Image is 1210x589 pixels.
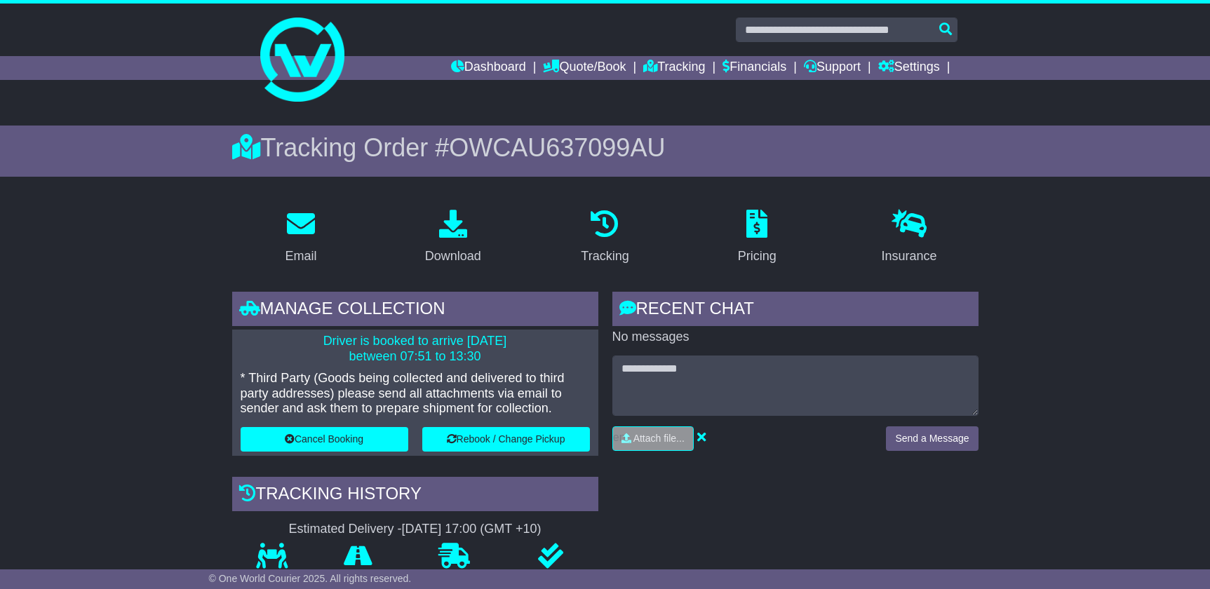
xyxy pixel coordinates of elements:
span: © One World Courier 2025. All rights reserved. [209,573,412,584]
div: Estimated Delivery - [232,522,598,537]
a: Support [804,56,861,80]
a: Email [276,205,325,271]
a: Quote/Book [543,56,626,80]
div: [DATE] 17:00 (GMT +10) [402,522,542,537]
a: Settings [878,56,940,80]
a: Tracking [572,205,638,271]
a: Insurance [873,205,946,271]
a: Financials [722,56,786,80]
div: Email [285,247,316,266]
button: Send a Message [886,426,978,451]
div: RECENT CHAT [612,292,979,330]
div: Download [425,247,481,266]
a: Download [416,205,490,271]
span: OWCAU637099AU [449,133,665,162]
a: Tracking [643,56,705,80]
p: Driver is booked to arrive [DATE] between 07:51 to 13:30 [241,334,590,364]
p: No messages [612,330,979,345]
button: Cancel Booking [241,427,408,452]
div: Manage collection [232,292,598,330]
a: Dashboard [451,56,526,80]
div: Tracking [581,247,628,266]
div: Tracking history [232,477,598,515]
p: * Third Party (Goods being collected and delivered to third party addresses) please send all atta... [241,371,590,417]
div: Tracking Order # [232,133,979,163]
a: Pricing [729,205,786,271]
div: Insurance [882,247,937,266]
button: Rebook / Change Pickup [422,427,590,452]
div: Pricing [738,247,777,266]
